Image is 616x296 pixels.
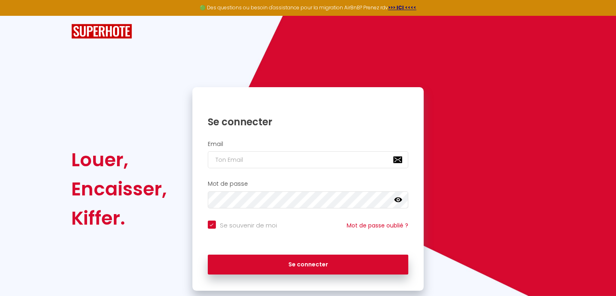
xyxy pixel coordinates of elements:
[71,174,167,204] div: Encaisser,
[208,141,409,148] h2: Email
[71,204,167,233] div: Kiffer.
[208,151,409,168] input: Ton Email
[71,24,132,39] img: SuperHote logo
[208,180,409,187] h2: Mot de passe
[208,116,409,128] h1: Se connecter
[347,221,408,230] a: Mot de passe oublié ?
[208,255,409,275] button: Se connecter
[71,145,167,174] div: Louer,
[388,4,416,11] a: >>> ICI <<<<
